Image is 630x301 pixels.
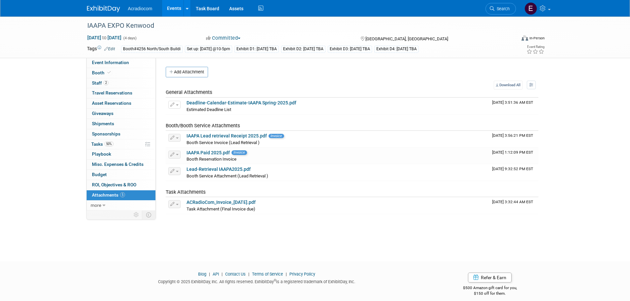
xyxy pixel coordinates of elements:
td: Upload Timestamp [489,148,538,164]
span: 5 [120,192,125,197]
a: Edit [104,47,115,51]
td: Upload Timestamp [489,98,538,114]
span: Task Attachments [166,189,206,195]
div: Exhibit D4: [DATE] TBA [374,46,419,53]
a: Lead-Retrieval IAAPA2025.pdf [187,167,251,172]
a: Asset Reservations [87,98,155,108]
a: Blog [198,272,206,277]
div: Set up: [DATE] @10-5pm [185,46,232,53]
span: Misc. Expenses & Credits [92,162,144,167]
span: Sponsorships [92,131,120,136]
a: Search [485,3,516,15]
span: 2 [104,80,108,85]
div: Copyright © 2025 ExhibitDay, Inc. All rights reserved. ExhibitDay is a registered trademark of Ex... [87,277,427,285]
span: Estimated Deadline List [187,107,231,112]
td: Upload Timestamp [489,197,538,214]
span: Booth Service Invoice (Lead Retrieval ) [187,140,260,145]
a: Shipments [87,119,155,129]
sup: ® [274,279,276,282]
a: more [87,201,155,210]
span: Upload Timestamp [492,150,533,155]
a: Budget [87,170,155,180]
img: Format-Inperson.png [522,35,528,41]
span: Upload Timestamp [492,167,533,171]
a: ROI, Objectives & ROO [87,180,155,190]
span: to [101,35,107,40]
span: Task Attachment (Final Invoice due) [187,207,255,211]
span: Invoice [269,134,284,138]
a: IAAPA Lead retrieval Receipt 2025.pdf [187,133,267,138]
div: Exhibit D2: [DATE] TBA [281,46,325,53]
div: In-Person [529,36,545,41]
div: IAAPA EXPO Kenwood [85,20,506,32]
a: API [213,272,219,277]
span: Travel Reservations [92,90,132,95]
a: Download All [494,81,523,90]
span: Upload Timestamp [492,200,533,204]
span: Booth [92,70,112,75]
span: 50% [105,141,113,146]
a: Contact Us [225,272,246,277]
span: Attachments [92,192,125,198]
a: IAAPA Paid 2025.pdf [187,150,230,155]
a: ACRadioCom_Invoice_[DATE].pdf [187,200,256,205]
td: Personalize Event Tab Strip [131,210,142,219]
span: Giveaways [92,111,113,116]
span: General Attachments [166,89,212,95]
span: | [207,272,212,277]
a: Tasks50% [87,139,155,149]
span: Upload Timestamp [492,133,533,138]
a: Privacy Policy [289,272,315,277]
a: Refer & Earn [468,273,512,282]
div: Exhibit D3: [DATE] TBA [328,46,372,53]
button: Add Attachment [166,67,208,77]
a: Attachments5 [87,190,155,200]
i: Booth reservation complete [107,71,111,74]
span: Invoice [231,150,247,155]
span: [GEOGRAPHIC_DATA], [GEOGRAPHIC_DATA] [365,36,448,41]
a: Deadline-Calendar-Estimate-IAAPA Spring-2025.pdf [187,100,296,105]
span: Booth Service Attachment (Lead Retrieval ) [187,173,268,178]
span: Asset Reservations [92,100,131,106]
a: Misc. Expenses & Credits [87,160,155,169]
img: ExhibitDay [87,6,120,12]
td: Upload Timestamp [489,164,538,181]
span: [DATE] [DATE] [87,35,122,41]
span: Staff [92,80,108,86]
td: Toggle Event Tabs [142,210,155,219]
span: (4 days) [123,36,137,40]
div: Exhibit D1: [DATE] TBA [234,46,279,53]
a: Playbook [87,149,155,159]
span: | [247,272,251,277]
img: Elizabeth Martinez [525,2,537,15]
div: $500 Amazon gift card for you, [437,281,543,296]
span: | [284,272,288,277]
span: Event Information [92,60,129,65]
a: Sponsorships [87,129,155,139]
span: Booth Reservation Invoice [187,157,236,162]
div: $150 off for them. [437,291,543,296]
a: Terms of Service [252,272,283,277]
button: Committed [204,35,243,42]
span: Budget [92,172,107,177]
a: Giveaways [87,109,155,119]
span: Search [494,6,510,11]
a: Event Information [87,58,155,68]
a: Travel Reservations [87,88,155,98]
div: Event Rating [526,45,544,49]
span: ROI, Objectives & ROO [92,182,136,187]
span: Tasks [91,141,113,147]
div: Event Format [477,34,545,44]
div: Booth#4256 North/South Buildi [121,46,183,53]
span: Shipments [92,121,114,126]
span: more [91,203,101,208]
span: Playbook [92,151,111,157]
span: Booth/Booth Service Attachments [166,123,240,129]
td: Tags [87,45,115,53]
a: Booth [87,68,155,78]
span: Acradiocom [128,6,152,11]
span: | [220,272,224,277]
a: Staff2 [87,78,155,88]
td: Upload Timestamp [489,131,538,147]
span: Upload Timestamp [492,100,533,105]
